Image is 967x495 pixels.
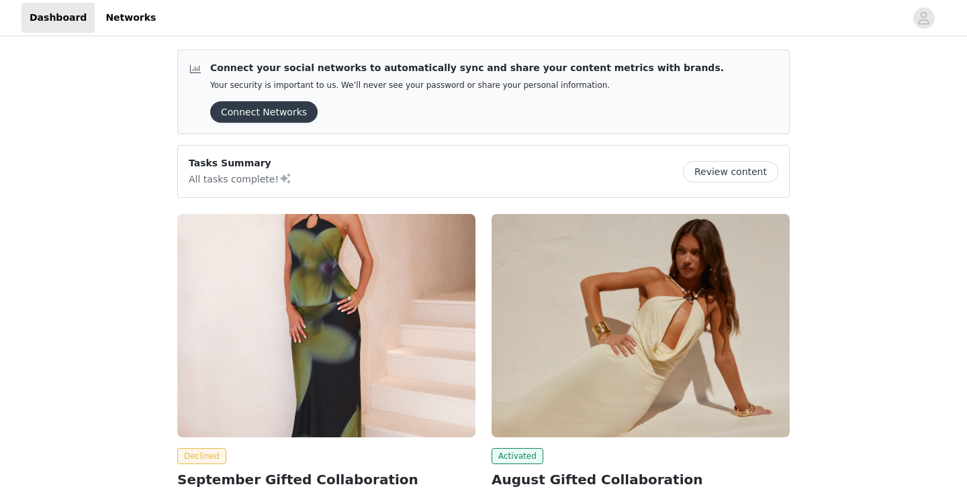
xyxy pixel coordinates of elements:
[189,170,292,186] p: All tasks complete!
[683,161,778,182] button: Review content
[177,448,226,464] span: Declined
[189,156,292,170] p: Tasks Summary
[210,101,318,123] button: Connect Networks
[492,470,790,490] h2: August Gifted Collaboration
[917,7,930,29] div: avatar
[97,3,164,33] a: Networks
[210,80,724,91] p: Your security is important to us. We’ll never see your password or share your personal information.
[177,470,475,490] h2: September Gifted Collaboration
[177,214,475,437] img: Peppermayo AUS
[21,3,95,33] a: Dashboard
[210,61,724,75] p: Connect your social networks to automatically sync and share your content metrics with brands.
[492,448,543,464] span: Activated
[492,214,790,437] img: Peppermayo AUS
